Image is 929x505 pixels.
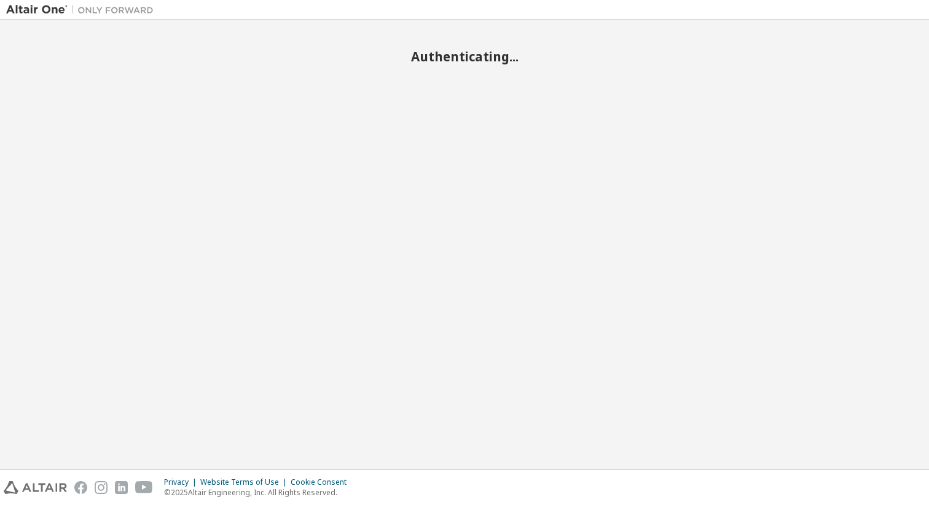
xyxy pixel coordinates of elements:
[95,481,108,494] img: instagram.svg
[115,481,128,494] img: linkedin.svg
[4,481,67,494] img: altair_logo.svg
[164,487,354,498] p: © 2025 Altair Engineering, Inc. All Rights Reserved.
[6,48,923,64] h2: Authenticating...
[164,477,200,487] div: Privacy
[6,4,160,16] img: Altair One
[135,481,153,494] img: youtube.svg
[200,477,291,487] div: Website Terms of Use
[291,477,354,487] div: Cookie Consent
[74,481,87,494] img: facebook.svg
